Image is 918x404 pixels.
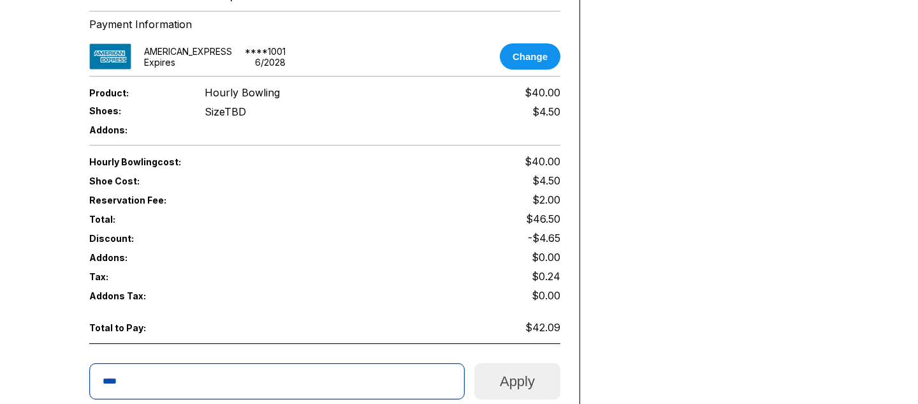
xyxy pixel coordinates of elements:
[532,105,560,118] div: $4.50
[144,57,175,68] div: Expires
[255,57,286,68] div: 6 / 2028
[89,290,184,301] span: Addons Tax:
[89,18,560,31] div: Payment Information
[532,251,560,264] span: $0.00
[532,193,560,206] span: $2.00
[89,271,184,282] span: Tax:
[205,105,246,118] div: Size TBD
[89,176,184,186] span: Shoe Cost:
[205,86,280,99] span: Hourly Bowling
[532,270,560,283] span: $0.24
[474,363,560,400] button: Apply
[525,155,560,168] span: $40.00
[525,321,560,334] span: $42.09
[89,124,184,135] span: Addons:
[528,232,560,244] span: -$4.65
[525,86,560,99] span: $40.00
[500,43,560,70] button: Change
[89,252,184,263] span: Addons:
[89,214,325,225] span: Total:
[89,233,325,244] span: Discount:
[89,105,184,116] span: Shoes:
[89,195,325,206] span: Reservation Fee:
[89,156,325,167] span: Hourly Bowling cost:
[526,213,560,225] span: $46.50
[89,43,131,70] img: card
[532,289,560,302] span: $0.00
[532,174,560,187] span: $4.50
[89,87,184,98] span: Product:
[89,322,184,333] span: Total to Pay:
[144,46,232,57] div: AMERICAN_EXPRESS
